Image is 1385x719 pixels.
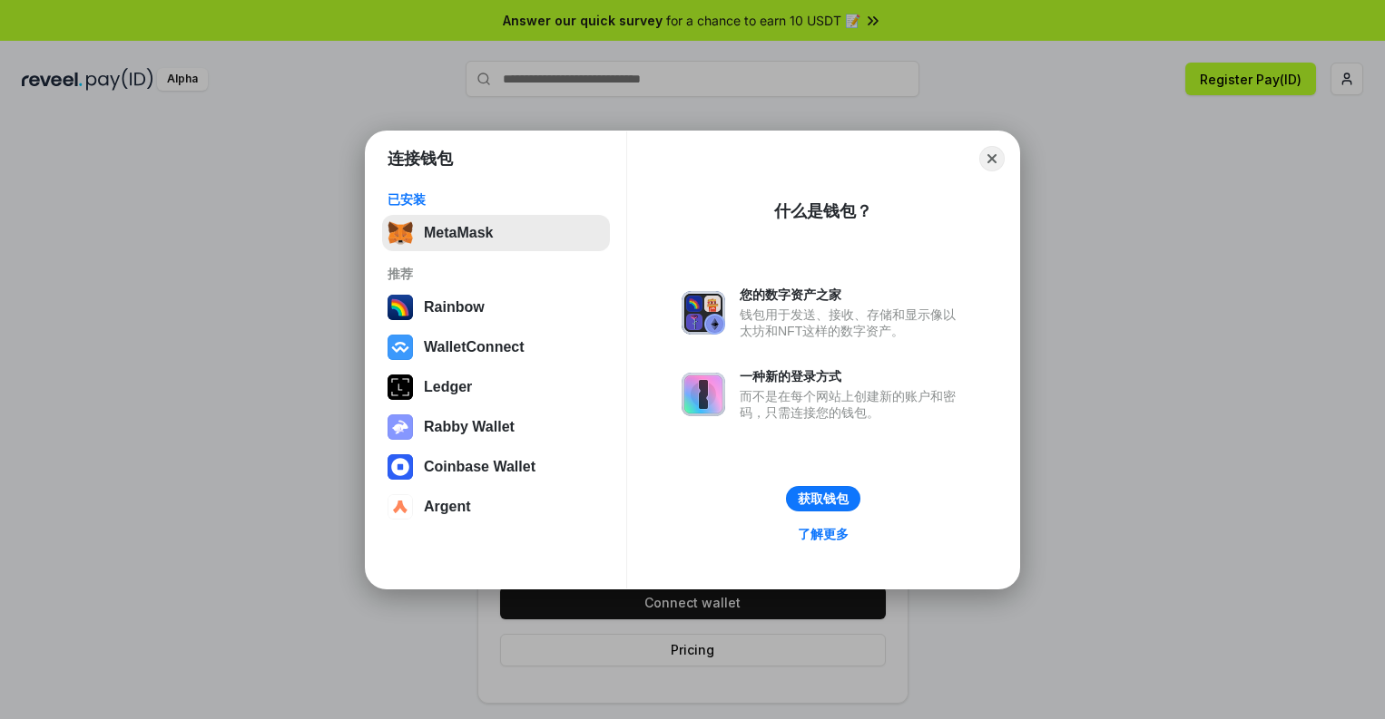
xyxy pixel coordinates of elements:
div: 什么是钱包？ [774,200,872,222]
div: 钱包用于发送、接收、存储和显示像以太坊和NFT这样的数字资产。 [740,306,965,339]
div: 一种新的登录方式 [740,368,965,384]
a: 了解更多 [787,522,859,546]
img: svg+xml,%3Csvg%20width%3D%22120%22%20height%3D%22120%22%20viewBox%3D%220%200%20120%20120%22%20fil... [388,295,413,320]
img: svg+xml,%3Csvg%20fill%3D%22none%22%20height%3D%2233%22%20viewBox%3D%220%200%2035%2033%22%20width%... [388,220,413,246]
img: svg+xml,%3Csvg%20xmlns%3D%22http%3A%2F%2Fwww.w3.org%2F2000%2Fsvg%22%20fill%3D%22none%22%20viewBox... [682,291,725,335]
button: Ledger [382,369,610,405]
button: Argent [382,489,610,525]
button: 获取钱包 [786,486,860,511]
button: Close [979,146,1005,171]
div: 而不是在每个网站上创建新的账户和密码，只需连接您的钱包。 [740,388,965,421]
div: Argent [424,499,471,515]
div: 获取钱包 [798,491,849,507]
div: Rainbow [424,299,485,316]
div: MetaMask [424,225,493,241]
div: Ledger [424,379,472,395]
button: Rabby Wallet [382,409,610,445]
img: svg+xml,%3Csvg%20xmlns%3D%22http%3A%2F%2Fwww.w3.org%2F2000%2Fsvg%22%20fill%3D%22none%22%20viewBox... [682,373,725,416]
img: svg+xml,%3Csvg%20xmlns%3D%22http%3A%2F%2Fwww.w3.org%2F2000%2Fsvg%22%20width%3D%2228%22%20height%3... [388,374,413,400]
div: Coinbase Wallet [424,459,535,475]
button: Coinbase Wallet [382,449,610,485]
div: 了解更多 [798,526,849,542]
h1: 连接钱包 [388,148,453,170]
div: WalletConnect [424,339,525,355]
img: svg+xml,%3Csvg%20xmlns%3D%22http%3A%2F%2Fwww.w3.org%2F2000%2Fsvg%22%20fill%3D%22none%22%20viewBox... [388,414,413,440]
div: 已安装 [388,191,604,208]
img: svg+xml,%3Csvg%20width%3D%2228%22%20height%3D%2228%22%20viewBox%3D%220%200%2028%2028%22%20fill%3D... [388,494,413,520]
img: svg+xml,%3Csvg%20width%3D%2228%22%20height%3D%2228%22%20viewBox%3D%220%200%2028%2028%22%20fill%3D... [388,454,413,480]
img: svg+xml,%3Csvg%20width%3D%2228%22%20height%3D%2228%22%20viewBox%3D%220%200%2028%2028%22%20fill%3D... [388,335,413,360]
div: Rabby Wallet [424,419,515,435]
button: MetaMask [382,215,610,251]
div: 推荐 [388,266,604,282]
button: Rainbow [382,289,610,325]
div: 您的数字资产之家 [740,287,965,303]
button: WalletConnect [382,329,610,365]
